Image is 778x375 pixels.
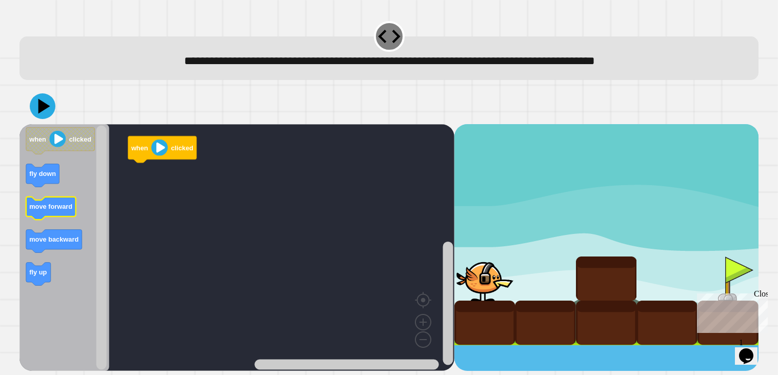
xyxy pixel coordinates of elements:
[29,170,56,177] text: fly down
[735,334,768,365] iframe: chat widget
[693,289,768,333] iframe: chat widget
[4,4,71,65] div: Chat with us now!Close
[29,268,47,276] text: fly up
[29,235,78,243] text: move backward
[131,144,148,151] text: when
[171,144,193,151] text: clicked
[69,135,91,143] text: clicked
[29,203,72,210] text: move forward
[29,135,46,143] text: when
[19,124,454,371] div: Blockly Workspace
